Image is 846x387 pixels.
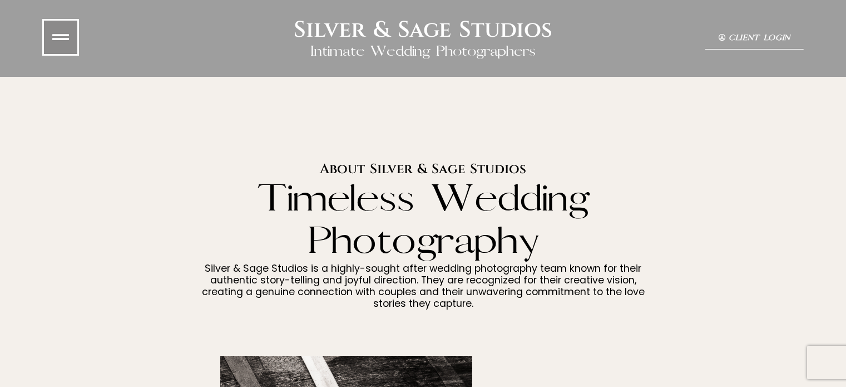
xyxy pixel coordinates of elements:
[202,262,645,310] span: Silver & Sage Studios is a highly-sought after wedding photography team known for their authentic...
[294,17,552,43] h2: Silver & Sage Studios
[310,43,536,60] h2: Intimate Wedding Photographers
[156,178,689,263] h2: Timeless Wedding Photography
[729,34,790,42] span: Client Login
[42,161,804,178] h2: About Silver & Sage Studios
[705,27,804,50] a: Client Login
